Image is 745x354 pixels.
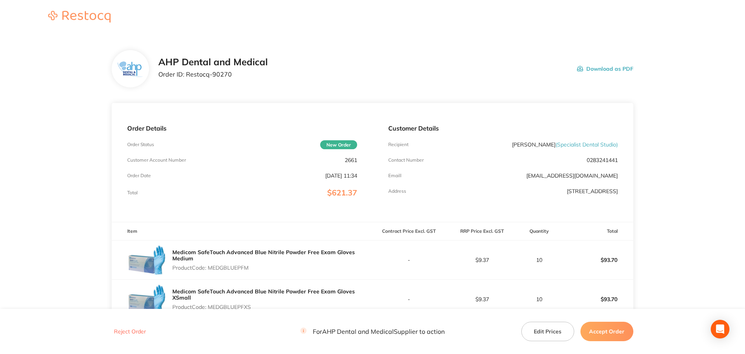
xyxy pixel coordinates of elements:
a: Restocq logo [40,11,118,24]
p: Address [388,188,406,194]
p: Total [127,190,138,195]
button: Accept Order [580,322,633,341]
th: Item [112,222,372,241]
p: Customer Details [388,125,618,132]
p: [DATE] 11:34 [325,173,357,179]
a: [EMAIL_ADDRESS][DOMAIN_NAME] [526,172,618,179]
img: cDRkdnVxag [127,280,166,319]
button: Edit Prices [521,322,574,341]
p: 10 [519,257,560,263]
p: Emaill [388,173,401,178]
span: $621.37 [327,188,357,197]
p: For AHP Dental and Medical Supplier to action [300,328,445,335]
img: ZjN5bDlnNQ [118,61,143,77]
p: $93.70 [561,251,633,269]
img: YzQ1bmNuYw [127,241,166,279]
p: $9.37 [446,257,518,263]
span: New Order [320,140,357,149]
p: [STREET_ADDRESS] [567,188,618,194]
th: RRP Price Excl. GST [445,222,519,241]
img: Restocq logo [40,11,118,23]
p: 2661 [345,157,357,163]
p: - [373,296,445,302]
p: 10 [519,296,560,302]
th: Quantity [519,222,560,241]
p: 0283241441 [587,157,618,163]
div: Open Intercom Messenger [711,320,729,338]
a: Medicom SafeTouch Advanced Blue Nitrile Powder Free Exam Gloves Medium [172,249,355,262]
p: Customer Account Number [127,157,186,163]
p: [PERSON_NAME] [512,141,618,148]
th: Total [560,222,633,241]
span: ( Specialist Dental Studio ) [556,141,618,148]
p: Order ID: Restocq- 90270 [158,71,268,78]
p: Product Code: MEDGBLUEPFXS [172,304,372,310]
button: Reject Order [112,328,148,335]
h2: AHP Dental and Medical [158,57,268,68]
th: Contract Price Excl. GST [373,222,446,241]
p: Order Status [127,142,154,147]
a: Medicom SafeTouch Advanced Blue Nitrile Powder Free Exam Gloves XSmall [172,288,355,301]
p: Contact Number [388,157,424,163]
p: - [373,257,445,263]
p: $93.70 [561,290,633,309]
p: Order Date [127,173,151,178]
p: Recipient [388,142,408,147]
p: Product Code: MEDGBLUEPFM [172,265,372,271]
button: Download as PDF [577,57,633,81]
p: Order Details [127,125,357,132]
p: $9.37 [446,296,518,302]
